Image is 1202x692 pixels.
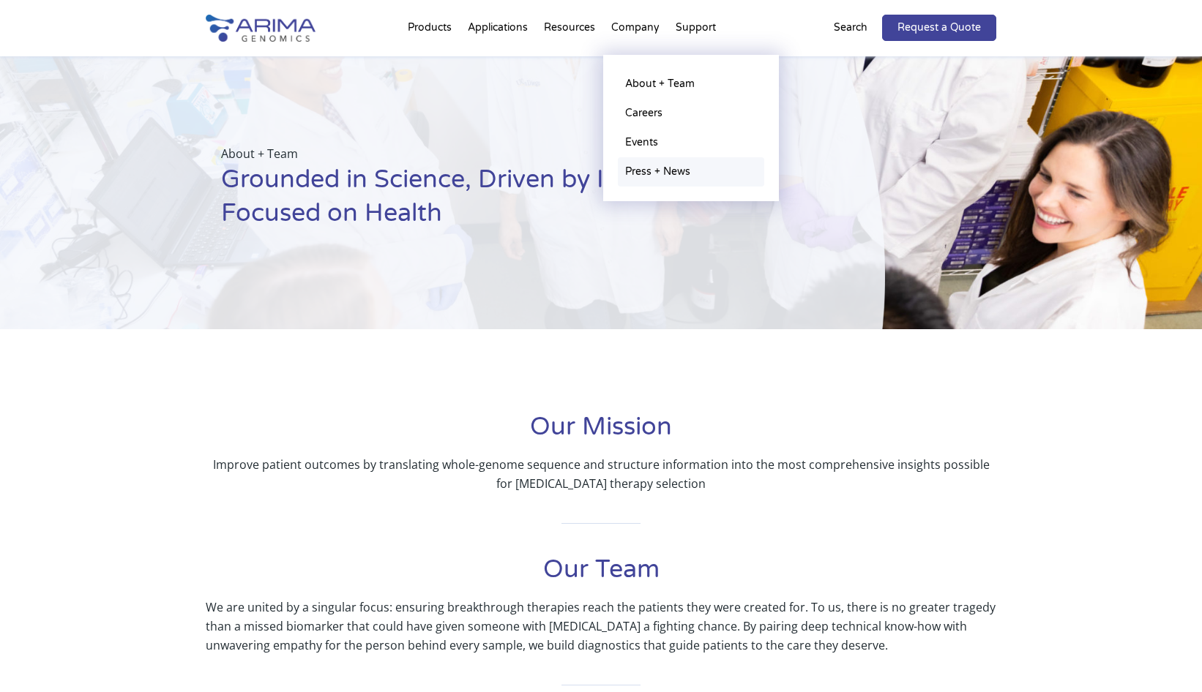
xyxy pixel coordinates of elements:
[221,144,812,163] p: About + Team
[206,410,996,455] h1: Our Mission
[618,69,764,99] a: About + Team
[221,163,812,241] h1: Grounded in Science, Driven by Innovation, Focused on Health
[618,157,764,187] a: Press + News
[882,15,996,41] a: Request a Quote
[618,99,764,128] a: Careers
[618,128,764,157] a: Events
[834,18,867,37] p: Search
[206,15,316,42] img: Arima-Genomics-logo
[206,553,996,598] h1: Our Team
[206,598,996,655] p: We are united by a singular focus: ensuring breakthrough therapies reach the patients they were c...
[206,455,996,493] p: Improve patient outcomes by translating whole-genome sequence and structure information into the ...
